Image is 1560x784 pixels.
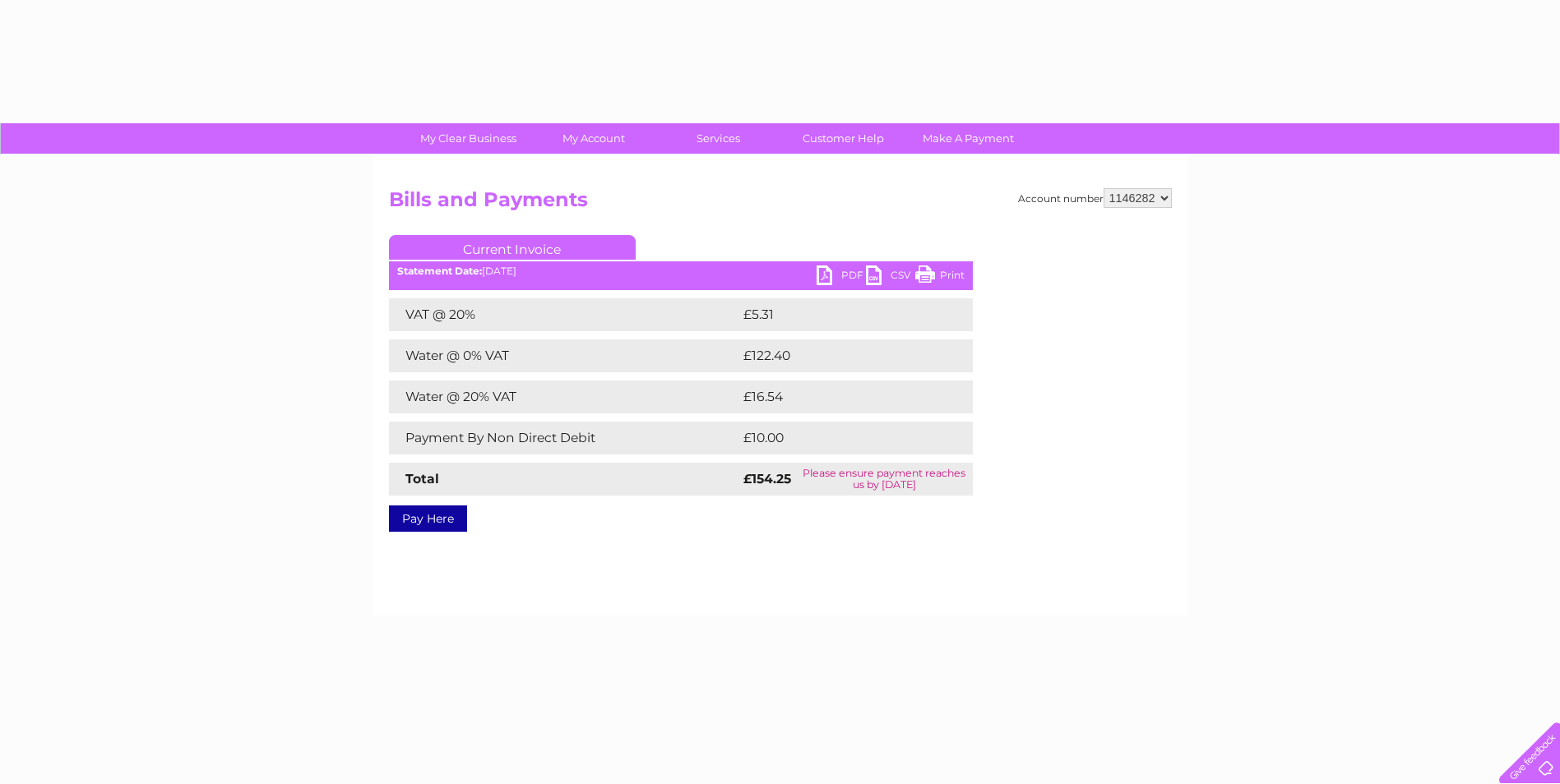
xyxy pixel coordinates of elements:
[389,235,636,260] a: Current Invoice
[400,123,536,154] a: My Clear Business
[739,339,942,372] td: £122.40
[405,471,439,487] strong: Total
[389,188,1172,219] h2: Bills and Payments
[389,339,739,372] td: Water @ 0% VAT
[397,265,482,277] b: Statement Date:
[743,471,791,487] strong: £154.25
[739,380,938,413] td: £16.54
[1018,188,1172,208] div: Account number
[739,422,939,454] td: £10.00
[796,463,972,496] td: Please ensure payment reaches us by [DATE]
[915,265,965,289] a: Print
[389,505,467,532] a: Pay Here
[866,265,915,289] a: CSV
[389,265,973,277] div: [DATE]
[389,298,739,331] td: VAT @ 20%
[817,265,866,289] a: PDF
[650,123,786,154] a: Services
[389,422,739,454] td: Payment By Non Direct Debit
[900,123,1036,154] a: Make A Payment
[739,298,932,331] td: £5.31
[775,123,911,154] a: Customer Help
[389,380,739,413] td: Water @ 20% VAT
[525,123,661,154] a: My Account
